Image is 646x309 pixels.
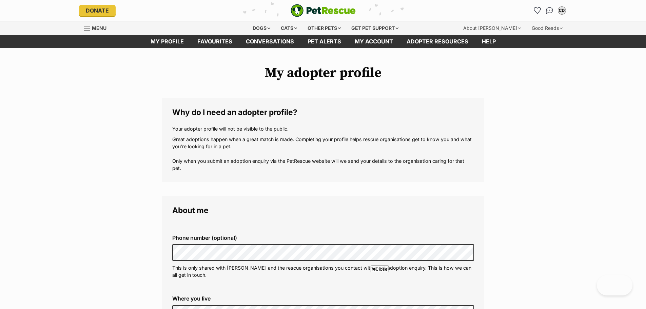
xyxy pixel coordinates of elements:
a: Favourites [191,35,239,48]
legend: About me [172,206,474,215]
a: conversations [239,35,301,48]
h1: My adopter profile [162,65,484,81]
div: Get pet support [347,21,403,35]
a: Menu [84,21,111,34]
ul: Account quick links [532,5,567,16]
a: Donate [79,5,116,16]
a: Pet alerts [301,35,348,48]
label: Phone number (optional) [172,235,474,241]
span: Menu [92,25,106,31]
button: My account [556,5,567,16]
a: My account [348,35,400,48]
div: About [PERSON_NAME] [458,21,526,35]
span: Close [371,266,389,272]
img: chat-41dd97257d64d25036548639549fe6c8038ab92f7586957e7f3b1b290dea8141.svg [546,7,553,14]
fieldset: Why do I need an adopter profile? [162,98,484,182]
a: My profile [144,35,191,48]
p: Great adoptions happen when a great match is made. Completing your profile helps rescue organisat... [172,136,474,172]
p: This is only shared with [PERSON_NAME] and the rescue organisations you contact with a pet adopti... [172,264,474,279]
div: Cats [276,21,302,35]
div: Dogs [248,21,275,35]
iframe: Help Scout Beacon - Open [597,275,632,295]
div: Good Reads [527,21,567,35]
a: Adopter resources [400,35,475,48]
a: Conversations [544,5,555,16]
a: Help [475,35,503,48]
a: Favourites [532,5,543,16]
a: PetRescue [291,4,356,17]
div: CD [559,7,565,14]
p: Your adopter profile will not be visible to the public. [172,125,474,132]
iframe: Advertisement [159,275,488,306]
legend: Why do I need an adopter profile? [172,108,474,117]
img: logo-e224e6f780fb5917bec1dbf3a21bbac754714ae5b6737aabdf751b685950b380.svg [291,4,356,17]
div: Other pets [303,21,346,35]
